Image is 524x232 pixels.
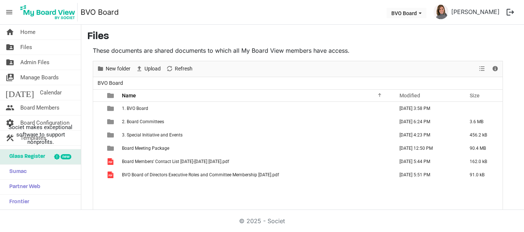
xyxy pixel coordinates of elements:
td: is template cell column header type [103,102,120,115]
span: Partner Web [6,180,40,194]
span: 3. Special Initiative and Events [122,132,183,138]
td: June 19, 2025 6:24 PM column header Modified [392,115,462,128]
img: My Board View Logo [18,3,78,21]
td: 3. Special Initiative and Events is template cell column header Name [120,128,392,142]
td: checkbox [93,168,103,181]
span: home [6,25,14,39]
button: Upload [134,64,162,73]
td: 456.2 kB is template cell column header Size [462,128,503,142]
td: is template cell column header Size [462,102,503,115]
td: checkbox [93,128,103,142]
td: checkbox [93,102,103,115]
td: 3.6 MB is template cell column header Size [462,115,503,128]
td: 2. Board Committees is template cell column header Name [120,115,392,128]
span: Refresh [174,64,193,73]
h3: Files [87,31,518,43]
span: Board Meeting Package [122,146,169,151]
td: 1. BVO Board is template cell column header Name [120,102,392,115]
span: Board Members' Contact List [DATE]-[DATE] [DATE].pdf [122,159,229,164]
img: MnC5V0f8bXlevx3ztyDwGpUB7uCjngHDRxSkcSC0fSnSlpV2VjP-Il6Yf9OZy13_Vasq3byDuyXCHgM4Kz_e5g_thumb.png [433,4,448,19]
span: [DATE] [6,85,34,100]
td: BVO Board of Directors Executive Roles and Committee Membership May 2025.pdf is template cell col... [120,168,392,181]
span: people [6,100,14,115]
span: Size [470,93,480,98]
a: [PERSON_NAME] [448,4,503,19]
td: is template cell column header type [103,155,120,168]
p: These documents are shared documents to which all My Board View members have access. [93,46,503,55]
span: New folder [105,64,131,73]
div: Details [489,61,501,77]
td: Board Meeting Package is template cell column header Name [120,142,392,155]
span: Calendar [40,85,62,100]
td: 91.0 kB is template cell column header Size [462,168,503,181]
span: Frontier [6,195,29,210]
span: Files [20,40,32,55]
div: View [476,61,489,77]
span: Sumac [6,165,27,179]
td: is template cell column header type [103,115,120,128]
td: is template cell column header type [103,168,120,181]
span: BVO Board [96,79,125,88]
td: October 29, 2024 4:23 PM column header Modified [392,128,462,142]
span: Societ makes exceptional software to support nonprofits. [3,124,78,146]
td: 90.4 MB is template cell column header Size [462,142,503,155]
span: 1. BVO Board [122,106,148,111]
td: checkbox [93,142,103,155]
td: June 02, 2025 5:51 PM column header Modified [392,168,462,181]
a: My Board View Logo [18,3,81,21]
span: settings [6,115,14,130]
td: is template cell column header type [103,128,120,142]
span: Upload [144,64,161,73]
td: checkbox [93,115,103,128]
button: View dropdownbutton [477,64,486,73]
span: BVO Board of Directors Executive Roles and Committee Membership [DATE].pdf [122,172,279,177]
span: folder_shared [6,40,14,55]
div: new [61,154,71,159]
div: New folder [94,61,133,77]
span: Manage Boards [20,70,59,85]
span: Modified [399,93,420,98]
td: is template cell column header type [103,142,120,155]
a: © 2025 - Societ [239,217,285,225]
a: BVO Board [81,5,119,20]
button: Details [490,64,500,73]
span: Home [20,25,35,39]
span: Glass Register [6,149,45,164]
td: August 28, 2025 12:50 PM column header Modified [392,142,462,155]
span: Admin Files [20,55,50,70]
span: folder_shared [6,55,14,70]
span: Name [122,93,136,98]
td: June 02, 2025 5:44 PM column header Modified [392,155,462,168]
div: Upload [133,61,163,77]
td: Board Members' Contact List 2025-2028 May 2025.pdf is template cell column header Name [120,155,392,168]
button: New folder [95,64,132,73]
span: switch_account [6,70,14,85]
td: checkbox [93,155,103,168]
button: BVO Board dropdownbutton [387,8,426,18]
button: logout [503,4,518,20]
div: Refresh [163,61,195,77]
button: Refresh [164,64,194,73]
td: October 29, 2024 3:58 PM column header Modified [392,102,462,115]
span: Board Members [20,100,59,115]
span: 2. Board Committees [122,119,164,124]
td: 162.0 kB is template cell column header Size [462,155,503,168]
span: menu [2,5,16,19]
span: Board Configuration [20,115,69,130]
